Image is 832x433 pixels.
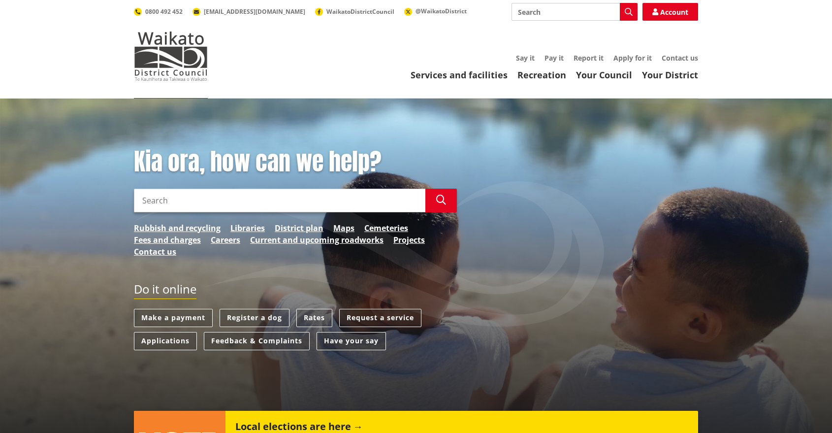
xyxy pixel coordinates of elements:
[416,7,467,15] span: @WaikatoDistrict
[517,69,566,81] a: Recreation
[134,332,197,350] a: Applications
[364,222,408,234] a: Cemeteries
[134,246,176,258] a: Contact us
[544,53,564,63] a: Pay it
[516,53,535,63] a: Say it
[642,3,698,21] a: Account
[642,69,698,81] a: Your District
[250,234,384,246] a: Current and upcoming roadworks
[134,234,201,246] a: Fees and charges
[404,7,467,15] a: @WaikatoDistrict
[134,32,208,81] img: Waikato District Council - Te Kaunihera aa Takiwaa o Waikato
[333,222,354,234] a: Maps
[134,148,457,176] h1: Kia ora, how can we help?
[134,222,221,234] a: Rubbish and recycling
[296,309,332,327] a: Rates
[211,234,240,246] a: Careers
[192,7,305,16] a: [EMAIL_ADDRESS][DOMAIN_NAME]
[134,189,425,212] input: Search input
[512,3,638,21] input: Search input
[134,7,183,16] a: 0800 492 452
[574,53,604,63] a: Report it
[145,7,183,16] span: 0800 492 452
[134,309,213,327] a: Make a payment
[576,69,632,81] a: Your Council
[315,7,394,16] a: WaikatoDistrictCouncil
[339,309,421,327] a: Request a service
[204,332,310,350] a: Feedback & Complaints
[134,282,196,300] h2: Do it online
[204,7,305,16] span: [EMAIL_ADDRESS][DOMAIN_NAME]
[230,222,265,234] a: Libraries
[613,53,652,63] a: Apply for it
[326,7,394,16] span: WaikatoDistrictCouncil
[275,222,323,234] a: District plan
[393,234,425,246] a: Projects
[317,332,386,350] a: Have your say
[220,309,289,327] a: Register a dog
[411,69,508,81] a: Services and facilities
[662,53,698,63] a: Contact us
